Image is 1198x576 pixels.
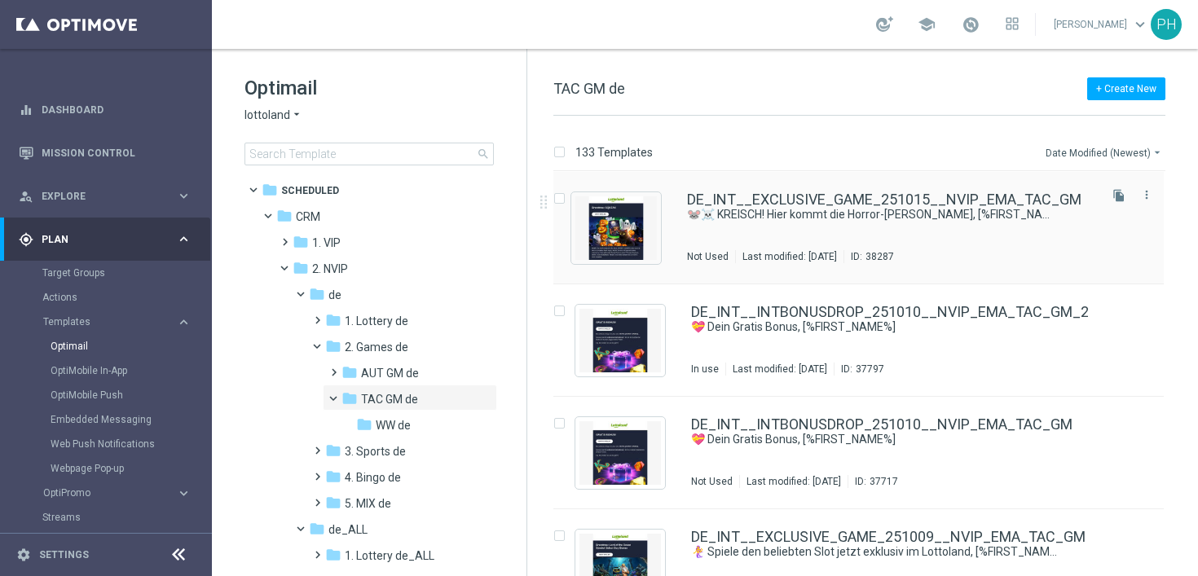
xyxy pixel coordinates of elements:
div: 💝 Dein Gratis Bonus, [%FIRST_NAME%] [691,319,1095,335]
span: Explore [42,191,176,201]
div: equalizer Dashboard [18,103,192,117]
span: 1. Lottery de [345,314,408,328]
a: DE_INT__INTBONUSDROP_251010__NVIP_EMA_TAC_GM_2 [691,305,1089,319]
i: folder [356,416,372,433]
a: [PERSON_NAME]keyboard_arrow_down [1052,12,1151,37]
i: folder [309,521,325,537]
i: keyboard_arrow_right [176,314,192,330]
div: Actions [42,285,210,310]
span: 5. MIX de [345,496,391,511]
span: OptiPromo [43,488,160,498]
button: + Create New [1087,77,1165,100]
div: Mission Control [18,147,192,160]
div: Optimail [51,334,210,358]
span: TAC GM de [553,80,625,97]
span: 1. Lottery de_ALL [345,548,434,563]
span: 2. NVIP [312,262,348,276]
a: DE_INT__EXCLUSIVE_GAME_251015__NVIP_EMA_TAC_GM [687,192,1081,207]
div: Embedded Messaging [51,407,210,432]
span: 1. VIP [312,235,341,250]
i: folder [341,390,358,407]
div: Target Groups [42,261,210,285]
i: arrow_drop_down [290,108,303,123]
div: Press SPACE to select this row. [537,172,1195,284]
a: 🐭☠️ KREISCH! Hier kommt die Horror-[PERSON_NAME], [%FIRST_NAME%]. 🐭☠️ [687,207,1058,222]
div: Press SPACE to select this row. [537,284,1195,397]
button: gps_fixed Plan keyboard_arrow_right [18,233,192,246]
i: keyboard_arrow_right [176,486,192,501]
input: Search Template [244,143,494,165]
i: folder [325,442,341,459]
i: gps_fixed [19,232,33,247]
i: keyboard_arrow_right [176,231,192,247]
span: keyboard_arrow_down [1131,15,1149,33]
div: Explore [19,189,176,204]
h1: Optimail [244,75,494,101]
button: lottoland arrow_drop_down [244,108,303,123]
button: Templates keyboard_arrow_right [42,315,192,328]
span: Plan [42,235,176,244]
i: file_copy [1112,189,1125,202]
i: arrow_drop_down [1151,146,1164,159]
div: Not Used [687,250,729,263]
i: person_search [19,189,33,204]
button: OptiPromo keyboard_arrow_right [42,486,192,499]
i: folder [325,495,341,511]
span: WW de [376,418,411,433]
a: Webpage Pop-up [51,462,170,475]
div: Press SPACE to select this row. [537,397,1195,509]
div: Templates [42,310,210,481]
div: OptiPromo [42,481,210,505]
button: file_copy [1108,185,1130,206]
a: DE_INT__INTBONUSDROP_251010__NVIP_EMA_TAC_GM [691,417,1072,432]
a: OptiMobile In-App [51,364,170,377]
img: 37717.jpeg [579,421,661,485]
div: Streams [42,505,210,530]
a: 💝 Dein Gratis Bonus, [%FIRST_NAME%] [691,432,1058,447]
span: 4. Bingo de [345,470,401,485]
i: folder [276,208,293,224]
span: school [918,15,936,33]
span: search [477,147,490,160]
div: 🐭☠️ KREISCH! Hier kommt die Horror-Maus, [%FIRST_NAME%]. 🐭☠️ [687,207,1095,222]
span: TAC GM de [361,392,418,407]
a: Web Push Notifications [51,437,170,451]
a: Actions [42,291,170,304]
div: 38287 [865,250,894,263]
button: Date Modified (Newest)arrow_drop_down [1044,143,1165,162]
div: Dashboard [19,88,192,131]
div: In use [691,363,719,376]
div: OptiMobile In-App [51,358,210,383]
div: Last modified: [DATE] [736,250,843,263]
div: 37797 [856,363,884,376]
i: equalizer [19,103,33,117]
div: ID: [834,363,884,376]
span: CRM [296,209,320,224]
div: 💝 Dein Gratis Bonus, [%FIRST_NAME%] [691,432,1095,447]
div: Last modified: [DATE] [740,475,848,488]
i: folder [293,234,309,250]
div: Plan [19,232,176,247]
span: de [328,288,341,302]
img: 37797.jpeg [579,309,661,372]
i: folder [325,338,341,354]
div: ID: [843,250,894,263]
button: person_search Explore keyboard_arrow_right [18,190,192,203]
span: de_ALL [328,522,368,537]
div: ID: [848,475,898,488]
span: 3. Sports de [345,444,406,459]
a: Target Groups [42,266,170,279]
div: Web Push Notifications [51,432,210,456]
i: folder [325,547,341,563]
i: folder [309,286,325,302]
i: folder [293,260,309,276]
a: Dashboard [42,88,192,131]
div: Templates [43,317,176,327]
div: Last modified: [DATE] [726,363,834,376]
i: keyboard_arrow_right [176,188,192,204]
div: PH [1151,9,1182,40]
